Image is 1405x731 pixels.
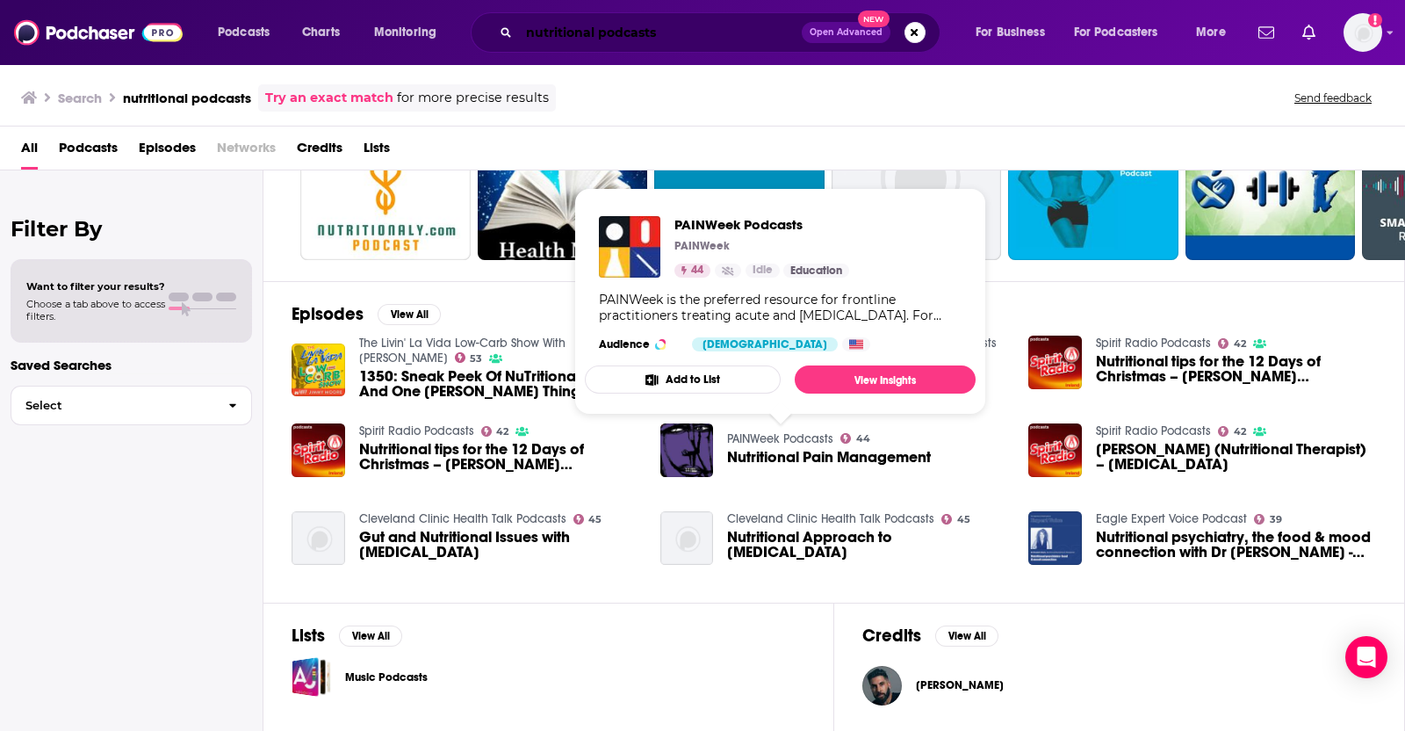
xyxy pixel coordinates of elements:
[265,88,393,108] a: Try an exact match
[291,18,350,47] a: Charts
[1096,354,1376,384] span: Nutritional tips for the 12 Days of Christmas – [PERSON_NAME] (Nutritional Therapist)
[674,216,849,233] span: PAINWeek Podcasts
[727,530,1007,560] a: Nutritional Approach to Prostate Cancer
[1074,20,1158,45] span: For Podcasters
[753,262,773,279] span: Idle
[795,365,976,394] a: View Insights
[1218,338,1246,349] a: 42
[916,678,1004,692] span: [PERSON_NAME]
[359,369,639,399] a: 1350: Sneak Peek Of NuTritional Pearls And One Moore Thing Podcasts
[1096,511,1247,526] a: Eagle Expert Voice Podcast
[858,11,890,27] span: New
[1234,340,1246,348] span: 42
[374,20,436,45] span: Monitoring
[727,511,934,526] a: Cleveland Clinic Health Talk Podcasts
[11,386,252,425] button: Select
[746,264,780,278] a: Idle
[359,369,639,399] span: 1350: Sneak Peek Of NuTritional Pearls And One [PERSON_NAME] Thing Podcasts
[302,20,340,45] span: Charts
[11,216,252,242] h2: Filter By
[217,134,276,170] span: Networks
[1234,428,1246,436] span: 42
[123,90,251,106] h3: nutritional podcasts
[292,625,402,647] a: ListsView All
[292,657,331,697] a: Music Podcasts
[496,428,508,436] span: 42
[364,134,390,170] a: Lists
[455,352,483,363] a: 53
[339,626,402,647] button: View All
[862,666,902,706] a: Chervin Jafarieh
[292,303,364,325] h2: Episodes
[1028,511,1082,565] img: Nutritional psychiatry, the food & mood connection with Dr Beth Steels - Nutritional Biochemist &...
[1028,423,1082,477] img: Alex Dobbs (Nutritional Therapist) – Diabetes
[14,16,183,49] img: Podchaser - Follow, Share and Rate Podcasts
[359,442,639,472] a: Nutritional tips for the 12 Days of Christmas – Alex Dobbs (Nutritional Therapist)
[654,90,825,260] a: 7
[727,450,931,465] a: Nutritional Pain Management
[292,625,325,647] h2: Lists
[359,423,474,438] a: Spirit Radio Podcasts
[1196,20,1226,45] span: More
[1096,354,1376,384] a: Nutritional tips for the 12 Days of Christmas – Alex Dobbs (Nutritional Therapist)
[58,90,102,106] h3: Search
[1344,13,1382,52] span: Logged in as hjones
[359,530,639,560] span: Gut and Nutritional Issues with [MEDICAL_DATA]
[59,134,118,170] a: Podcasts
[1218,426,1246,437] a: 42
[292,511,345,565] img: Gut and Nutritional Issues with Scleroderma
[1344,13,1382,52] img: User Profile
[487,12,957,53] div: Search podcasts, credits, & more...
[1344,13,1382,52] button: Show profile menu
[297,134,342,170] span: Credits
[674,264,710,278] a: 44
[1096,423,1211,438] a: Spirit Radio Podcasts
[674,239,730,253] p: PAINWeek
[205,18,292,47] button: open menu
[585,365,781,394] button: Add to List
[139,134,196,170] span: Episodes
[1063,18,1184,47] button: open menu
[1251,18,1281,47] a: Show notifications dropdown
[1096,530,1376,560] a: Nutritional psychiatry, the food & mood connection with Dr Beth Steels - Nutritional Biochemist &...
[862,657,1376,713] button: Chervin JafariehChervin Jafarieh
[660,423,714,477] img: Nutritional Pain Management
[916,678,1004,692] a: Chervin Jafarieh
[1270,516,1282,524] span: 39
[599,337,678,351] h3: Audience
[21,134,38,170] a: All
[783,264,849,278] a: Education
[727,530,1007,560] span: Nutritional Approach to [MEDICAL_DATA]
[345,668,428,687] a: Music Podcasts
[957,516,970,524] span: 45
[840,433,870,444] a: 44
[599,216,660,278] img: PAINWeek Podcasts
[1096,336,1211,351] a: Spirit Radio Podcasts
[935,626,998,647] button: View All
[481,426,509,437] a: 42
[292,344,345,397] img: 1350: Sneak Peek Of NuTritional Pearls And One Moore Thing Podcasts
[292,303,441,325] a: EpisodesView All
[660,511,714,565] img: Nutritional Approach to Prostate Cancer
[832,90,1002,260] a: 5
[692,337,838,351] div: [DEMOGRAPHIC_DATA]
[470,355,482,363] span: 53
[573,514,602,525] a: 45
[691,262,703,279] span: 44
[963,18,1067,47] button: open menu
[11,357,252,373] p: Saved Searches
[359,442,639,472] span: Nutritional tips for the 12 Days of Christmas – [PERSON_NAME] (Nutritional Therapist)
[1028,336,1082,389] img: Nutritional tips for the 12 Days of Christmas – Alex Dobbs (Nutritional Therapist)
[359,336,566,365] a: The Livin' La Vida Low-Carb Show With Jimmy Moore
[1096,442,1376,472] span: [PERSON_NAME] (Nutritional Therapist) – [MEDICAL_DATA]
[862,625,921,647] h2: Credits
[727,431,833,446] a: PAINWeek Podcasts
